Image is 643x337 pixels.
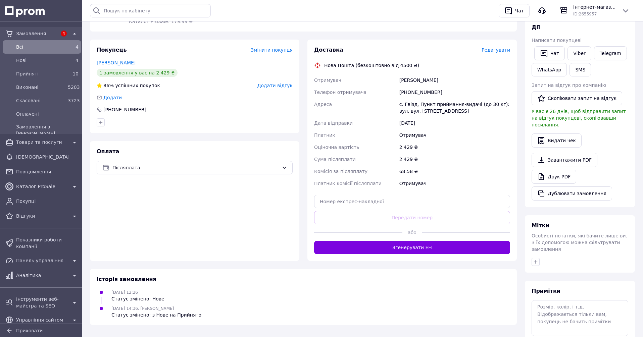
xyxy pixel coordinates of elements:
[534,46,565,60] button: Чат
[90,4,211,17] input: Пошук по кабінету
[314,132,335,138] span: Платник
[111,306,174,311] span: [DATE] 14:36, [PERSON_NAME]
[402,229,422,236] span: або
[398,153,511,165] div: 2 429 ₴
[514,6,525,16] div: Чат
[16,84,65,91] span: Виконані
[129,19,193,24] span: Каталог ProSale: 179.99 ₴
[76,58,79,63] span: 4
[16,154,79,160] span: [DEMOGRAPHIC_DATA]
[323,62,421,69] div: Нова Пошта (безкоштовно від 4500 ₴)
[97,82,160,89] div: успішних покупок
[97,148,119,155] span: Оплата
[112,164,279,171] span: Післяплата
[16,236,79,250] span: Показники роботи компанії
[532,170,576,184] a: Друк PDF
[16,168,79,175] span: Повідомлення
[314,169,367,174] span: Комісія за післяплату
[314,195,510,208] input: Номер експрес-накладної
[532,63,567,76] a: WhatsApp
[314,145,359,150] span: Оціночна вартість
[532,288,560,294] span: Примітки
[499,4,530,17] button: Чат
[16,44,65,50] span: Всi
[72,71,79,76] span: 10
[251,47,293,53] span: Змінити покупця
[567,46,591,60] a: Viber
[573,4,616,10] span: Інтернет-магазин "High-Top Store"
[314,241,510,254] button: Згенерувати ЕН
[532,133,582,148] button: Видати чек
[61,31,67,37] span: 4
[532,153,597,167] a: Завантажити PDF
[103,106,147,113] div: [PHONE_NUMBER]
[76,44,79,50] span: 4
[532,233,627,252] span: Особисті нотатки, які бачите лише ви. З їх допомогою можна фільтрувати замовлення
[16,30,57,37] span: Замовлення
[314,90,366,95] span: Телефон отримувача
[16,198,79,205] span: Покупці
[16,296,68,309] span: Інструменти веб-майстра та SEO
[16,70,65,77] span: Прийняті
[398,129,511,141] div: Отримувач
[398,117,511,129] div: [DATE]
[314,120,353,126] span: Дата відправки
[68,85,80,90] span: 5203
[16,139,68,146] span: Товари та послуги
[314,102,332,107] span: Адреса
[16,123,79,137] span: Замовлення з [PERSON_NAME]
[16,57,65,64] span: Нові
[398,86,511,98] div: [PHONE_NUMBER]
[97,69,178,77] div: 1 замовлення у вас на 2 429 ₴
[16,97,65,104] span: Скасовані
[16,272,68,279] span: Аналітика
[103,83,114,88] span: 86%
[532,186,612,201] button: Дублювати замовлення
[16,111,79,117] span: Оплачені
[16,183,68,190] span: Каталог ProSale
[398,98,511,117] div: с. Гвізд, Пункт приймання-видачі (до 30 кг): вул. вул. [STREET_ADDRESS]
[314,181,382,186] span: Платник комісії післяплати
[398,74,511,86] div: [PERSON_NAME]
[257,83,293,88] span: Додати відгук
[103,95,122,100] span: Додати
[532,24,540,31] span: Дії
[97,60,136,65] a: [PERSON_NAME]
[314,77,341,83] span: Отримувач
[68,98,80,103] span: 3723
[398,141,511,153] div: 2 429 ₴
[532,38,582,43] span: Написати покупцеві
[111,312,201,318] div: Статус змінено: з Нове на Прийнято
[111,295,164,302] div: Статус змінено: Нове
[314,47,343,53] span: Доставка
[16,257,68,264] span: Панель управління
[594,46,627,60] a: Telegram
[16,317,68,323] span: Управління сайтом
[532,91,622,105] button: Скопіювати запит на відгук
[314,157,356,162] span: Сума післяплати
[573,12,597,16] span: ID: 2655957
[97,47,127,53] span: Покупець
[532,109,626,127] span: У вас є 26 днів, щоб відправити запит на відгук покупцеві, скопіювавши посилання.
[398,177,511,189] div: Отримувач
[532,82,606,88] span: Запит на відгук про компанію
[16,328,43,333] span: Приховати
[97,276,156,282] span: Історія замовлення
[16,213,68,219] span: Відгуки
[111,290,138,295] span: [DATE] 12:26
[398,165,511,177] div: 68.58 ₴
[570,63,591,76] button: SMS
[482,47,510,53] span: Редагувати
[532,222,549,229] span: Мітки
